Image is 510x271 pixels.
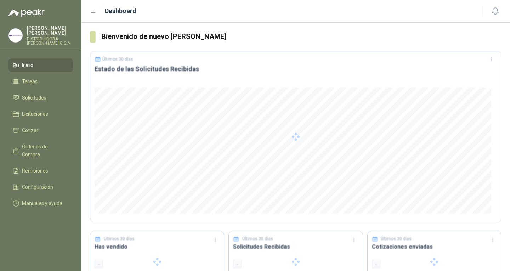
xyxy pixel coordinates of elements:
[22,61,33,69] span: Inicio
[22,78,38,85] span: Tareas
[22,94,46,102] span: Solicitudes
[27,26,73,35] p: [PERSON_NAME] [PERSON_NAME]
[8,197,73,210] a: Manuales y ayuda
[22,167,48,175] span: Remisiones
[105,6,136,16] h1: Dashboard
[8,107,73,121] a: Licitaciones
[22,126,38,134] span: Cotizar
[8,9,45,17] img: Logo peakr
[8,75,73,88] a: Tareas
[8,140,73,161] a: Órdenes de Compra
[8,180,73,194] a: Configuración
[22,199,62,207] span: Manuales y ayuda
[9,29,22,42] img: Company Logo
[22,183,53,191] span: Configuración
[101,31,501,42] h3: Bienvenido de nuevo [PERSON_NAME]
[8,58,73,72] a: Inicio
[8,164,73,177] a: Remisiones
[8,91,73,105] a: Solicitudes
[27,37,73,45] p: DISTRIBUIDORA [PERSON_NAME] G S.A
[22,110,48,118] span: Licitaciones
[8,124,73,137] a: Cotizar
[22,143,66,158] span: Órdenes de Compra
